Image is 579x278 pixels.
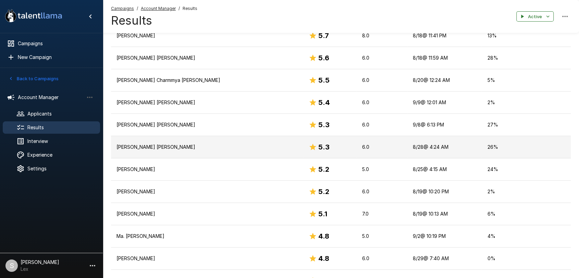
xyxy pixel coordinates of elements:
p: 5.0 [362,166,402,173]
p: [PERSON_NAME] [116,166,298,173]
p: [PERSON_NAME] [116,32,298,39]
p: 6.0 [362,255,402,262]
td: 8/29 @ 7:40 AM [407,247,482,270]
h6: 5.4 [318,97,330,108]
span: / [137,5,138,12]
p: 6.0 [362,144,402,150]
td: 9/8 @ 6:13 PM [407,114,482,136]
p: [PERSON_NAME] [PERSON_NAME] [116,55,298,61]
h6: 4.8 [318,231,329,242]
p: 6.0 [362,77,402,84]
p: 8.0 [362,32,402,39]
p: 6.0 [362,121,402,128]
span: Results [183,5,197,12]
u: Campaigns [111,6,134,11]
p: 4 % [487,233,565,240]
p: 6.0 [362,99,402,106]
td: 9/9 @ 12:01 AM [407,92,482,114]
span: / [178,5,180,12]
td: 8/18 @ 11:59 AM [407,47,482,69]
p: [PERSON_NAME] [PERSON_NAME] [116,144,298,150]
td: 9/2 @ 10:19 PM [407,225,482,247]
td: 8/18 @ 11:41 PM [407,25,482,47]
p: 6 % [487,210,565,217]
u: Account Manager [141,6,176,11]
td: 8/20 @ 12:24 AM [407,69,482,92]
p: [PERSON_NAME] Charmmya [PERSON_NAME] [116,77,298,84]
p: 2 % [487,99,565,106]
h6: 5.6 [318,52,329,63]
p: 26 % [487,144,565,150]
p: [PERSON_NAME] [116,188,298,195]
p: [PERSON_NAME] [116,210,298,217]
h6: 4.8 [318,253,329,264]
h6: 5.5 [318,75,330,86]
button: Active [516,11,554,22]
td: 8/19 @ 10:13 AM [407,203,482,225]
h6: 5.1 [318,208,327,219]
h6: 5.2 [318,164,329,175]
td: 8/19 @ 10:20 PM [407,181,482,203]
h6: 5.3 [318,119,330,130]
td: 8/28 @ 4:24 AM [407,136,482,158]
p: [PERSON_NAME] [PERSON_NAME] [116,121,298,128]
p: Ma. [PERSON_NAME] [116,233,298,240]
p: 6.0 [362,188,402,195]
p: 5 % [487,77,565,84]
h6: 5.3 [318,142,330,153]
p: 27 % [487,121,565,128]
p: 7.0 [362,210,402,217]
h6: 5.2 [318,186,329,197]
p: 28 % [487,55,565,61]
p: 2 % [487,188,565,195]
p: 5.0 [362,233,402,240]
p: 24 % [487,166,565,173]
p: 0 % [487,255,565,262]
h4: Results [111,13,197,28]
h6: 5.7 [318,30,329,41]
p: 6.0 [362,55,402,61]
p: [PERSON_NAME] [PERSON_NAME] [116,99,298,106]
p: 13 % [487,32,565,39]
td: 8/25 @ 4:15 AM [407,158,482,181]
p: [PERSON_NAME] [116,255,298,262]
